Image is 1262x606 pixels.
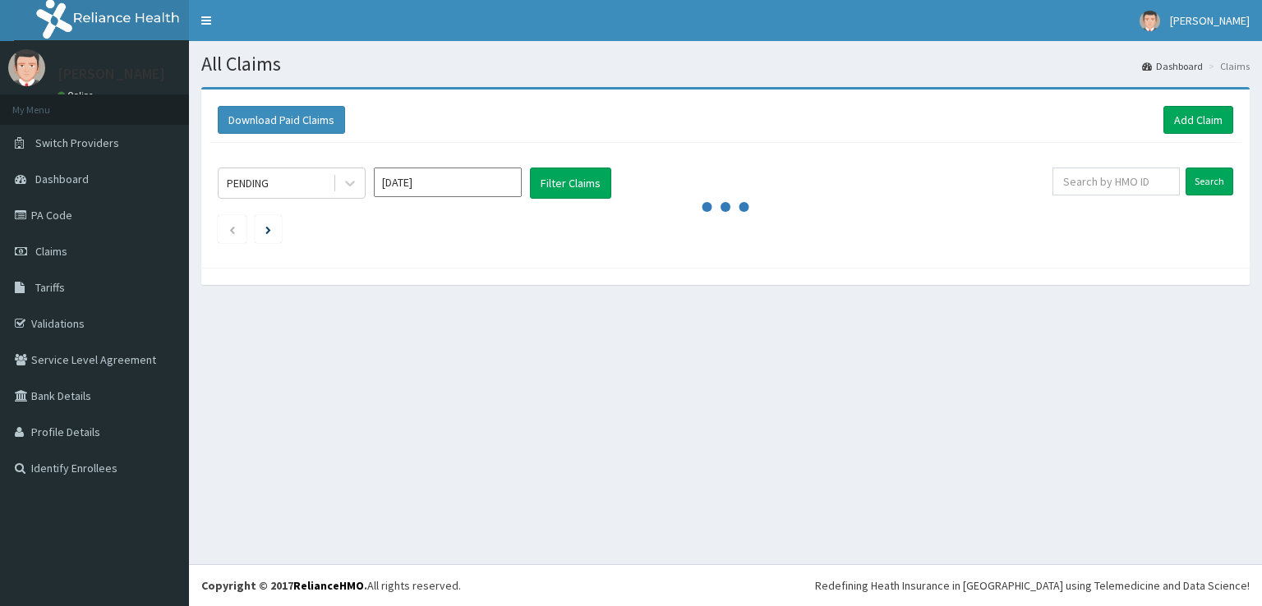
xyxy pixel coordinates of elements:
[201,578,367,593] strong: Copyright © 2017 .
[1170,13,1250,28] span: [PERSON_NAME]
[530,168,611,199] button: Filter Claims
[227,175,269,191] div: PENDING
[701,182,750,232] svg: audio-loading
[1140,11,1160,31] img: User Image
[35,135,119,150] span: Switch Providers
[293,578,364,593] a: RelianceHMO
[8,49,45,86] img: User Image
[35,244,67,259] span: Claims
[1186,168,1233,195] input: Search
[374,168,522,197] input: Select Month and Year
[201,53,1250,75] h1: All Claims
[1204,59,1250,73] li: Claims
[1142,59,1203,73] a: Dashboard
[35,172,89,186] span: Dashboard
[58,90,97,101] a: Online
[58,67,165,81] p: [PERSON_NAME]
[218,106,345,134] button: Download Paid Claims
[35,280,65,295] span: Tariffs
[265,222,271,236] a: Next page
[1052,168,1180,195] input: Search by HMO ID
[189,564,1262,606] footer: All rights reserved.
[815,577,1250,594] div: Redefining Heath Insurance in [GEOGRAPHIC_DATA] using Telemedicine and Data Science!
[1163,106,1233,134] a: Add Claim
[228,222,236,236] a: Previous page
